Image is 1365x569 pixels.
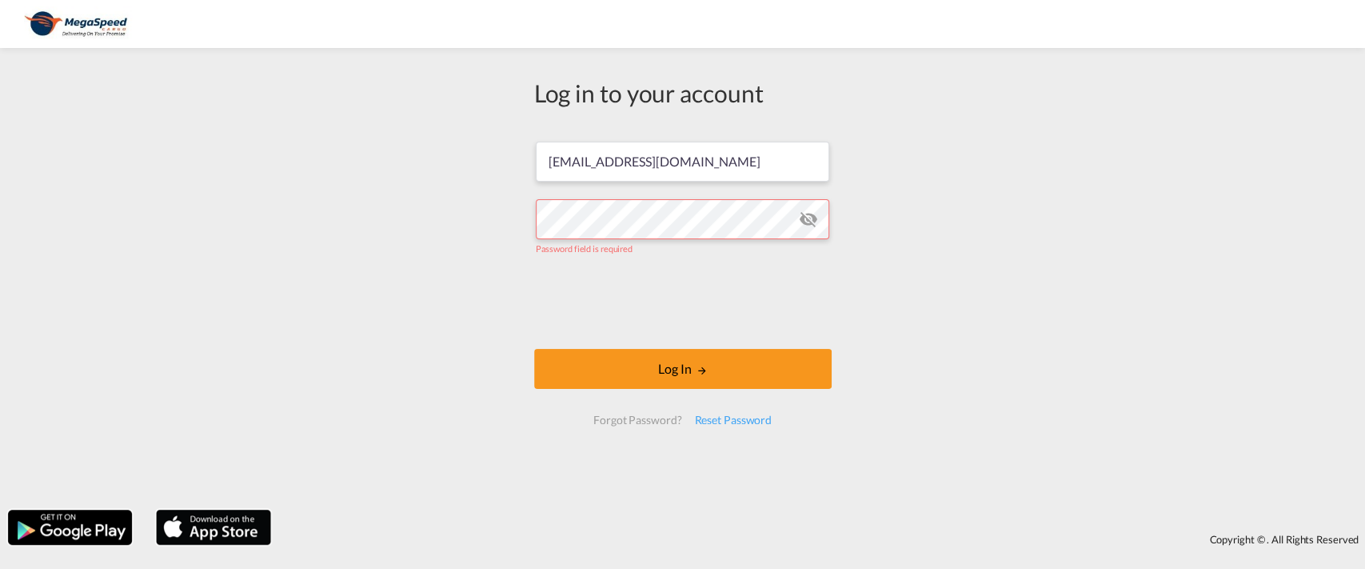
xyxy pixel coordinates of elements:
[6,508,134,547] img: google.png
[561,270,804,333] iframe: reCAPTCHA
[534,76,832,110] div: Log in to your account
[536,243,633,254] span: Password field is required
[154,508,273,547] img: apple.png
[534,349,832,389] button: LOGIN
[587,406,688,435] div: Forgot Password?
[536,142,829,182] input: Enter email/phone number
[799,210,818,229] md-icon: icon-eye-off
[688,406,778,435] div: Reset Password
[24,6,132,42] img: ad002ba0aea611eda5429768204679d3.JPG
[279,526,1365,553] div: Copyright © . All Rights Reserved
